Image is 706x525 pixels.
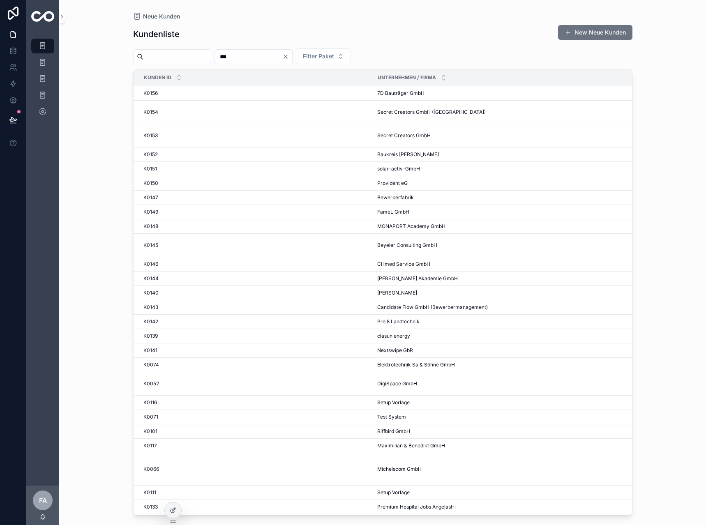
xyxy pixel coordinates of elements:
a: Beyeler Consulting GmbH [377,242,633,249]
button: Select Button [296,48,351,64]
span: K0140 [143,290,159,296]
span: K0156 [143,90,158,97]
span: K0074 [143,362,159,368]
a: Preiß Landtechnik [377,318,633,325]
span: Nextswipe GbR [377,347,413,354]
a: K0156 [143,90,367,97]
span: Michelscom GmbH [377,466,422,472]
a: K0148 [143,223,367,230]
span: K0145 [143,242,158,249]
a: Elektrotechnik Sa & Söhne GmbH [377,362,633,368]
span: K0101 [143,428,157,435]
span: DigiSpace GmbH [377,380,417,387]
a: K0149 [143,209,367,215]
a: K0052 [143,380,367,387]
span: Test System [377,414,406,420]
span: Elektrotechnik Sa & Söhne GmbH [377,362,455,368]
a: K0071 [143,414,367,420]
span: K0154 [143,109,158,115]
img: App logo [31,11,54,22]
span: K0148 [143,223,158,230]
span: K0153 [143,132,158,139]
a: Neue Kunden [133,12,180,21]
a: Secret Creators GmbH ([GEOGRAPHIC_DATA]) [377,109,633,115]
a: K0074 [143,362,367,368]
a: K0144 [143,275,367,282]
span: K0150 [143,180,158,187]
a: Secret Creators GmbH [377,132,633,139]
span: Provident eG [377,180,408,187]
a: K0153 [143,132,367,139]
a: K0151 [143,166,367,172]
span: K0133 [143,504,158,510]
a: solar-activ-GmbH [377,166,633,172]
div: scrollable content [26,33,59,130]
span: [PERSON_NAME] Akademie GmbH [377,275,458,282]
a: FameL GmbH [377,209,633,215]
span: CHmed Service GmbH [377,261,430,267]
span: K0117 [143,442,157,449]
span: Neue Kunden [143,12,180,21]
span: FameL GmbH [377,209,409,215]
a: clasun energy [377,333,633,339]
h1: Kundenliste [133,28,180,40]
span: clasun energy [377,333,410,339]
a: K0117 [143,442,367,449]
a: Bewerberfabrik [377,194,633,201]
span: K0071 [143,414,158,420]
a: K0111 [143,489,367,496]
a: K0140 [143,290,367,296]
a: K0145 [143,242,367,249]
a: K0146 [143,261,367,267]
a: K0101 [143,428,367,435]
span: K0143 [143,304,158,311]
span: K0066 [143,466,159,472]
span: Preiß Landtechnik [377,318,420,325]
a: DigiSpace GmbH [377,380,633,387]
a: [PERSON_NAME] [377,290,633,296]
a: Maximilian & Benedikt GmbH [377,442,633,449]
span: K0139 [143,333,158,339]
a: Riffbird GmbH [377,428,633,435]
span: K0111 [143,489,156,496]
a: K0139 [143,333,367,339]
span: K0052 [143,380,159,387]
span: Riffbird GmbH [377,428,410,435]
a: Candidate Flow GmbH (Bewerbermanagement) [377,304,633,311]
a: [PERSON_NAME] Akademie GmbH [377,275,633,282]
span: K0149 [143,209,158,215]
a: Michelscom GmbH [377,466,633,472]
span: [PERSON_NAME] [377,290,417,296]
span: Filter Paket [303,52,334,60]
span: K0141 [143,347,157,354]
span: Maximilian & Benedikt GmbH [377,442,445,449]
a: K0143 [143,304,367,311]
span: Unternehmen / Firma [378,74,436,81]
a: K0133 [143,504,367,510]
a: K0152 [143,151,367,158]
button: Clear [282,53,292,60]
span: Kunden ID [144,74,171,81]
span: Secret Creators GmbH ([GEOGRAPHIC_DATA]) [377,109,486,115]
a: Test System [377,414,633,420]
span: K0144 [143,275,159,282]
span: K0142 [143,318,158,325]
span: Baukreis [PERSON_NAME] [377,151,439,158]
a: K0142 [143,318,367,325]
a: CHmed Service GmbH [377,261,633,267]
span: solar-activ-GmbH [377,166,420,172]
span: K0151 [143,166,157,172]
span: Bewerberfabrik [377,194,414,201]
a: Nextswipe GbR [377,347,633,354]
span: K0146 [143,261,158,267]
a: Baukreis [PERSON_NAME] [377,151,633,158]
span: 7D Bauträger GmbH [377,90,425,97]
a: K0147 [143,194,367,201]
a: Premium Hospital Jobs Angelastri [377,504,633,510]
span: K0152 [143,151,158,158]
a: K0150 [143,180,367,187]
span: Setup Vorlage [377,489,410,496]
span: Candidate Flow GmbH (Bewerbermanagement) [377,304,488,311]
span: K0147 [143,194,158,201]
a: K0116 [143,399,367,406]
